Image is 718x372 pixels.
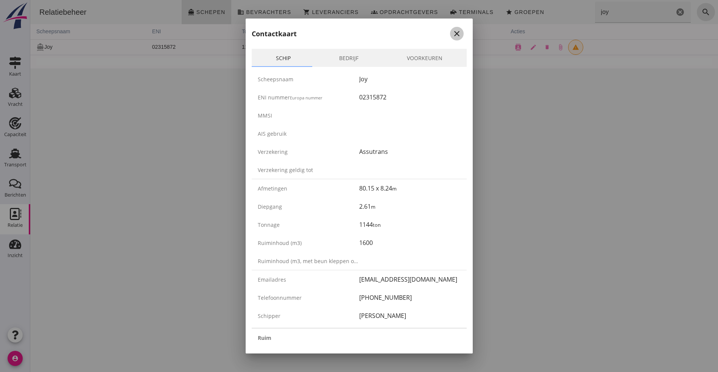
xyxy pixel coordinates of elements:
[359,93,461,102] div: 02315872
[359,351,461,360] div: 2
[341,9,347,15] i: groups
[359,293,461,302] div: [PHONE_NUMBER]
[6,43,14,51] i: directions_boat
[383,49,467,67] a: Voorkeuren
[484,9,514,15] span: Groepen
[484,44,491,51] i: contacts
[252,29,297,39] h2: Contactkaart
[166,9,195,15] span: Schepen
[290,95,322,101] small: Europa nummer
[420,9,427,15] i: front_loader
[428,9,463,15] span: Terminals
[359,238,461,247] div: 1600
[392,185,397,192] small: m
[359,184,461,193] div: 80.15 x 8.24
[397,24,474,39] th: breedte
[258,276,359,284] div: Emailadres
[645,8,654,17] i: Wis Zoeken...
[258,166,359,174] div: Verzekering geldig tot
[258,312,359,320] div: Schipper
[206,24,266,39] th: ton
[500,44,506,51] i: edit
[281,9,328,15] span: Leveranciers
[258,112,359,119] div: MMSI
[514,44,520,50] i: delete
[315,49,383,67] a: Bedrijf
[397,39,474,55] td: 8,24
[258,130,359,138] div: AIS gebruik
[266,24,326,39] th: m3
[373,222,381,228] small: ton
[527,44,534,51] i: attach_file
[542,44,549,51] i: warning
[258,203,359,211] div: Diepgang
[371,203,375,210] small: m
[258,148,359,156] div: Verzekering
[266,39,326,55] td: 1600
[258,257,359,265] div: Ruiminhoud (m3, met beun kleppen open)
[258,221,359,229] div: Tonnage
[474,24,688,39] th: acties
[116,39,206,55] td: 02315872
[258,75,359,83] div: Scheepsnaam
[252,49,315,67] a: Schip
[258,93,359,101] div: ENI nummer
[349,9,408,15] span: Opdrachtgevers
[359,311,461,320] div: [PERSON_NAME]
[475,9,482,15] i: star
[207,9,214,15] i: business
[258,184,359,192] div: Afmetingen
[258,239,359,247] div: Ruiminhoud (m3)
[359,74,461,84] div: Joy
[359,275,461,284] div: [EMAIL_ADDRESS][DOMAIN_NAME]
[273,9,280,15] i: shopping_cart
[359,147,461,156] div: Assutrans
[452,29,461,38] i: close
[206,39,266,55] td: 1144
[157,9,164,15] i: directions_boat
[258,352,295,360] span: Aantal ruimen
[671,8,680,17] i: search
[359,220,461,229] div: 1144
[3,7,62,17] div: Relatiebeheer
[326,39,397,55] td: 80,15
[258,334,271,342] strong: Ruim
[359,202,461,211] div: 2.61
[215,9,261,15] span: Bevrachters
[326,24,397,39] th: lengte
[116,24,206,39] th: ENI
[258,294,359,302] div: Telefoonnummer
